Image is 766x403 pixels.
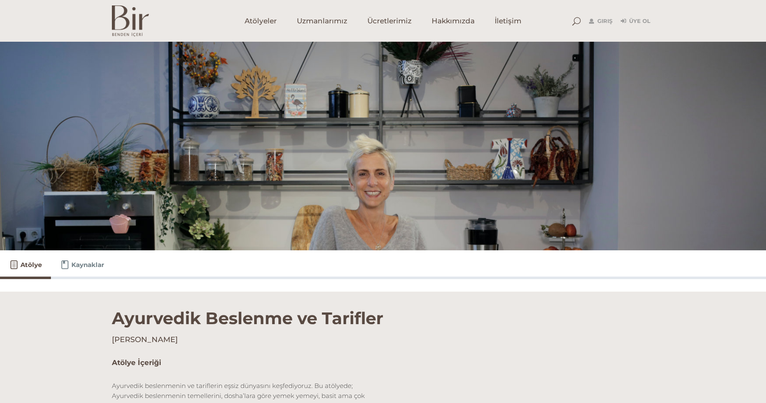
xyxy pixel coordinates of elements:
a: Üye Ol [621,16,650,26]
a: Giriş [589,16,612,26]
span: Ücretlerimiz [367,16,412,26]
h4: [PERSON_NAME] [112,335,655,345]
h5: Atölye İçeriği [112,358,377,368]
span: Kaynaklar [71,260,104,270]
span: Hakkımızda [432,16,475,26]
span: İletişim [495,16,521,26]
span: Atölyeler [245,16,277,26]
span: Uzmanlarımız [297,16,347,26]
h1: Ayurvedik Beslenme ve Tarifler [112,292,655,328]
span: Atölye [20,260,42,270]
